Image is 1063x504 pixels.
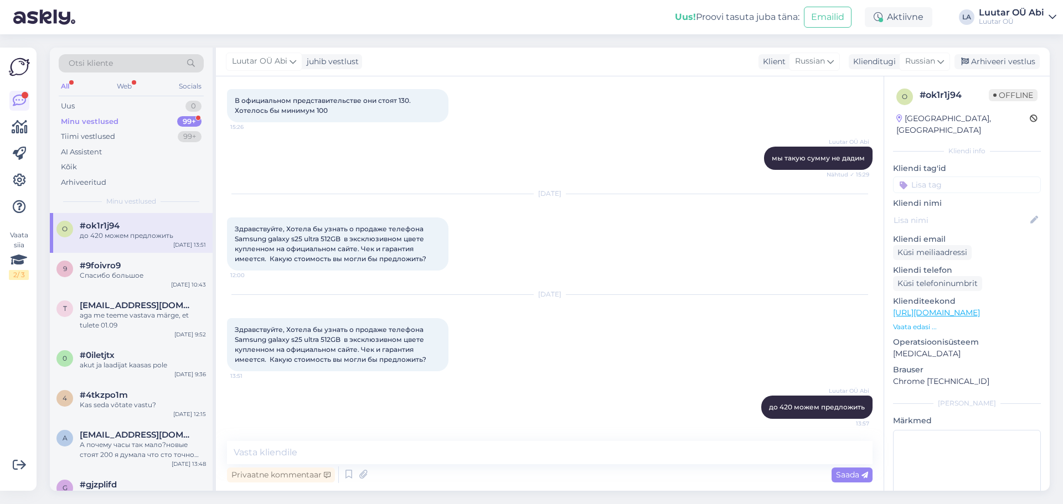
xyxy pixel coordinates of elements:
a: Luutar OÜ AbiLuutar OÜ [979,8,1056,26]
div: Küsi meiliaadressi [893,245,972,260]
span: 9 [63,264,67,273]
span: #9foivro9 [80,261,121,271]
button: Emailid [804,7,852,28]
div: 99+ [178,131,202,142]
div: Luutar OÜ Abi [979,8,1044,17]
div: aga me teeme vastava märge, et tulete 01.09 [80,310,206,330]
div: Ок [80,490,206,500]
span: arinak771@gmail.com [80,430,195,440]
p: Kliendi nimi [893,198,1041,209]
div: до 420 можем предложить [80,231,206,241]
div: Privaatne kommentaar [227,467,335,482]
div: Спасибо большое [80,271,206,280]
span: мы такую сумму не дадим [772,154,865,162]
span: 13:51 [230,372,272,380]
span: talvitein@gmail.com [80,300,195,310]
div: # ok1r1j94 [920,89,989,102]
p: Kliendi tag'id [893,163,1041,174]
div: Tiimi vestlused [61,131,115,142]
div: Aktiivne [865,7,932,27]
span: Luutar OÜ Abi [232,55,287,67]
span: до 420 можем предложить [769,403,865,411]
div: Minu vestlused [61,116,118,127]
p: Chrome [TECHNICAL_ID] [893,376,1041,387]
p: [MEDICAL_DATA] [893,348,1041,360]
span: Russian [905,55,935,67]
b: Uus! [675,12,696,22]
p: Kliendi email [893,233,1041,245]
p: Klienditeekond [893,295,1041,307]
div: Klienditugi [849,56,896,67]
span: Otsi kliente [69,58,113,69]
span: Luutar OÜ Abi [828,138,869,146]
div: Arhiveeri vestlus [954,54,1040,69]
p: Märkmed [893,415,1041,427]
div: [DATE] 13:51 [173,241,206,249]
div: [DATE] 13:48 [172,460,206,468]
div: [DATE] 10:43 [171,280,206,289]
div: 0 [185,101,202,112]
input: Lisa nimi [894,214,1028,226]
span: Nähtud ✓ 15:29 [827,170,869,179]
span: Здравствуйте, Хотела бы узнать о продаже телефона Samsung galaxy s25 ultra 512GB в эксклюзивном ц... [235,325,426,363]
div: juhib vestlust [302,56,359,67]
div: [GEOGRAPHIC_DATA], [GEOGRAPHIC_DATA] [896,113,1030,136]
div: Küsi telefoninumbrit [893,276,982,291]
div: Kas seda võtate vastu? [80,400,206,410]
span: t [63,304,67,313]
div: Kliendi info [893,146,1041,156]
div: Uus [61,101,75,112]
span: a [63,434,68,442]
div: Arhiveeritud [61,177,106,188]
span: Minu vestlused [106,196,156,206]
span: #ok1r1j94 [80,221,120,231]
span: o [62,225,68,233]
div: Luutar OÜ [979,17,1044,26]
span: Saada [836,470,868,480]
span: g [63,484,68,492]
div: akut ja laadijat kaasas pole [80,360,206,370]
span: 12:00 [230,271,272,279]
div: [PERSON_NAME] [893,398,1041,408]
div: [DATE] 9:52 [174,330,206,339]
span: В официальном представительстве они стоят 130. Хотелось бы минимум 100 [235,96,412,115]
div: Socials [177,79,204,93]
span: Здравствуйте, Хотела бы узнать о продаже телефона Samsung galaxy s25 ultra 512GB в эксклюзивном ц... [235,225,426,263]
div: Proovi tasuta juba täna: [675,11,799,24]
span: Russian [795,55,825,67]
div: 2 / 3 [9,270,29,280]
div: [DATE] [227,289,873,299]
span: #4tkzpo1m [80,390,128,400]
div: [DATE] [227,189,873,199]
div: А почему часы так мало?новые стоят 200 я думала что сто точно будет [80,440,206,460]
span: Luutar OÜ Abi [828,387,869,395]
span: 4 [63,394,67,402]
p: Vaata edasi ... [893,322,1041,332]
div: Kõik [61,162,77,173]
div: [DATE] 9:36 [174,370,206,378]
input: Lisa tag [893,176,1041,193]
div: LA [959,9,974,25]
div: 99+ [177,116,202,127]
div: All [59,79,71,93]
span: #gjzplifd [80,480,117,490]
div: Web [115,79,134,93]
p: Operatsioonisüsteem [893,336,1041,348]
div: Klient [758,56,786,67]
p: Brauser [893,364,1041,376]
span: o [902,92,907,101]
span: Offline [989,89,1038,101]
span: 13:57 [828,419,869,428]
img: Askly Logo [9,56,30,77]
span: 15:26 [230,123,272,131]
span: 0 [63,354,67,362]
p: Kliendi telefon [893,264,1041,276]
div: AI Assistent [61,147,102,158]
div: Vaata siia [9,230,29,280]
span: #0iletjtx [80,350,115,360]
a: [URL][DOMAIN_NAME] [893,308,980,318]
div: [DATE] 12:15 [173,410,206,418]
